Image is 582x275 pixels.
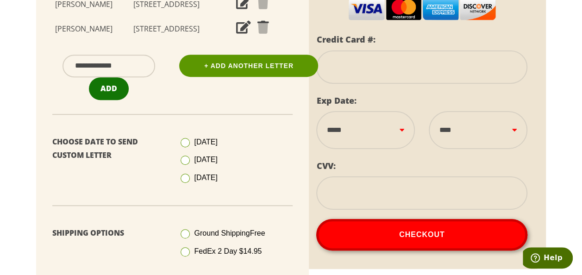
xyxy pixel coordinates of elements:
[316,160,335,171] label: CVV:
[194,138,217,146] span: [DATE]
[179,55,318,77] a: + Add Another Letter
[52,135,166,162] p: Choose Date To Send Custom Letter
[100,83,117,94] span: Add
[316,34,375,45] label: Credit Card #:
[194,229,265,237] span: Ground Shipping
[45,17,122,41] td: [PERSON_NAME]
[523,247,573,270] iframe: Opens a widget where you can find more information
[194,174,217,181] span: [DATE]
[316,95,356,106] label: Exp Date:
[89,77,129,100] button: Add
[122,17,211,41] td: [STREET_ADDRESS]
[52,226,166,240] p: Shipping Options
[250,229,265,237] span: Free
[194,247,262,255] span: FedEx 2 Day $14.95
[194,156,217,163] span: [DATE]
[316,219,527,250] button: Checkout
